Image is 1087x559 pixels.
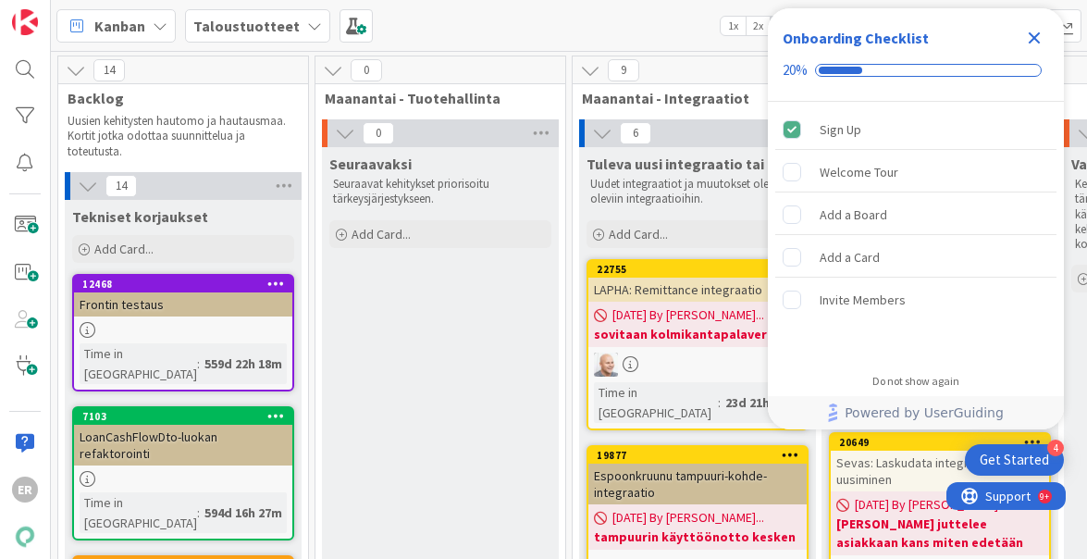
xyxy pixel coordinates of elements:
span: 14 [105,175,137,197]
div: 12468 [82,278,292,291]
b: [PERSON_NAME] juttelee asiakkaan kans miten edetään [836,515,1044,552]
div: Add a Board is incomplete. [775,194,1056,235]
img: Visit kanbanzone.com [12,9,38,35]
div: Onboarding Checklist [783,27,929,49]
a: 22755LAPHA: Remittance integraatio[DATE] By [PERSON_NAME]...sovitaan kolmikantapalaveriNGTime in ... [587,259,809,430]
div: Close Checklist [1019,23,1049,53]
a: 12468Frontin testausTime in [GEOGRAPHIC_DATA]:559d 22h 18m [72,274,294,391]
div: Do not show again [872,374,959,389]
div: 20649Sevas: Laskudata integraation uusiminen [831,434,1049,491]
div: 23d 21h 13m [721,392,801,413]
div: Sign Up [820,118,861,141]
span: 0 [351,59,382,81]
span: 0 [363,122,394,144]
span: : [197,503,200,523]
div: 9+ [93,7,103,22]
span: : [718,392,721,413]
span: 9 [608,59,639,81]
div: 19877Espoonkruunu tampuuri-kohde-integraatio [588,447,807,504]
span: Tekniset korjaukset [72,207,208,226]
div: Time in [GEOGRAPHIC_DATA] [594,382,718,423]
div: 594d 16h 27m [200,503,287,523]
div: Add a Card [820,246,880,268]
div: 4 [1047,440,1064,456]
a: Powered by UserGuiding [777,396,1055,429]
span: : [197,354,200,374]
div: ER [12,477,38,503]
div: 19877 [588,447,807,464]
div: Time in [GEOGRAPHIC_DATA] [80,492,197,533]
span: Kanban [94,15,145,37]
div: NG [588,353,807,377]
span: Powered by UserGuiding [845,402,1004,424]
div: 559d 22h 18m [200,354,287,374]
span: Tuleva uusi integraatio tai muutos [587,155,809,173]
span: 1x [721,17,746,35]
div: Add a Board [820,204,887,226]
p: Seuraavat kehitykset priorisoitu tärkeysjärjestykseen. [333,177,548,207]
div: 20% [783,62,808,79]
div: LAPHA: Remittance integraatio [588,278,807,302]
div: Sevas: Laskudata integraation uusiminen [831,451,1049,491]
div: Espoonkruunu tampuuri-kohde-integraatio [588,464,807,504]
div: 20649 [839,436,1049,449]
div: Sign Up is complete. [775,109,1056,150]
div: Checklist progress: 20% [783,62,1049,79]
div: Get Started [980,451,1049,469]
div: 20649 [831,434,1049,451]
div: Checklist items [768,102,1064,362]
span: [DATE] By [PERSON_NAME]... [612,508,764,528]
div: 22755 [588,261,807,278]
div: Welcome Tour [820,161,898,183]
div: 12468 [74,276,292,292]
p: Uudet integraatiot ja muutokset olemassa oleviin integraatioihin. [590,177,805,207]
div: Footer [768,396,1064,429]
div: 22755LAPHA: Remittance integraatio [588,261,807,302]
span: 14 [93,59,125,81]
div: Checklist Container [768,8,1064,429]
div: Open Get Started checklist, remaining modules: 4 [965,444,1064,476]
div: 7103 [82,410,292,423]
span: [DATE] By [PERSON_NAME]... [612,305,764,325]
span: Add Card... [352,226,411,242]
p: Uusien kehitysten hautomo ja hautausmaa. Kortit jotka odottaa suunnittelua ja toteutusta. [68,114,286,159]
span: Add Card... [94,241,154,257]
div: 7103 [74,408,292,425]
div: 12468Frontin testaus [74,276,292,317]
div: 7103LoanCashFlowDto-luokan refaktorointi [74,408,292,466]
a: 7103LoanCashFlowDto-luokan refaktorointiTime in [GEOGRAPHIC_DATA]:594d 16h 27m [72,406,294,540]
b: Taloustuotteet [193,17,300,35]
span: [DATE] By [PERSON_NAME]... [855,495,1007,515]
b: tampuurin käyttöönotto kesken [594,528,801,546]
img: avatar [12,524,38,550]
div: 22755 [597,263,807,276]
div: Frontin testaus [74,292,292,317]
span: Maanantai - Tuotehallinta [325,89,542,107]
b: sovitaan kolmikantapalaveri [594,325,801,343]
div: 19877 [597,449,807,462]
div: Invite Members [820,289,906,311]
img: NG [594,353,618,377]
span: Seuraavaksi [329,155,412,173]
div: Add a Card is incomplete. [775,237,1056,278]
span: 2x [746,17,771,35]
div: Welcome Tour is incomplete. [775,152,1056,193]
span: Backlog [68,89,285,107]
div: LoanCashFlowDto-luokan refaktorointi [74,425,292,466]
span: Support [39,3,84,25]
div: Invite Members is incomplete. [775,279,1056,320]
span: 6 [620,122,651,144]
span: Add Card... [609,226,668,242]
div: Time in [GEOGRAPHIC_DATA] [80,343,197,384]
